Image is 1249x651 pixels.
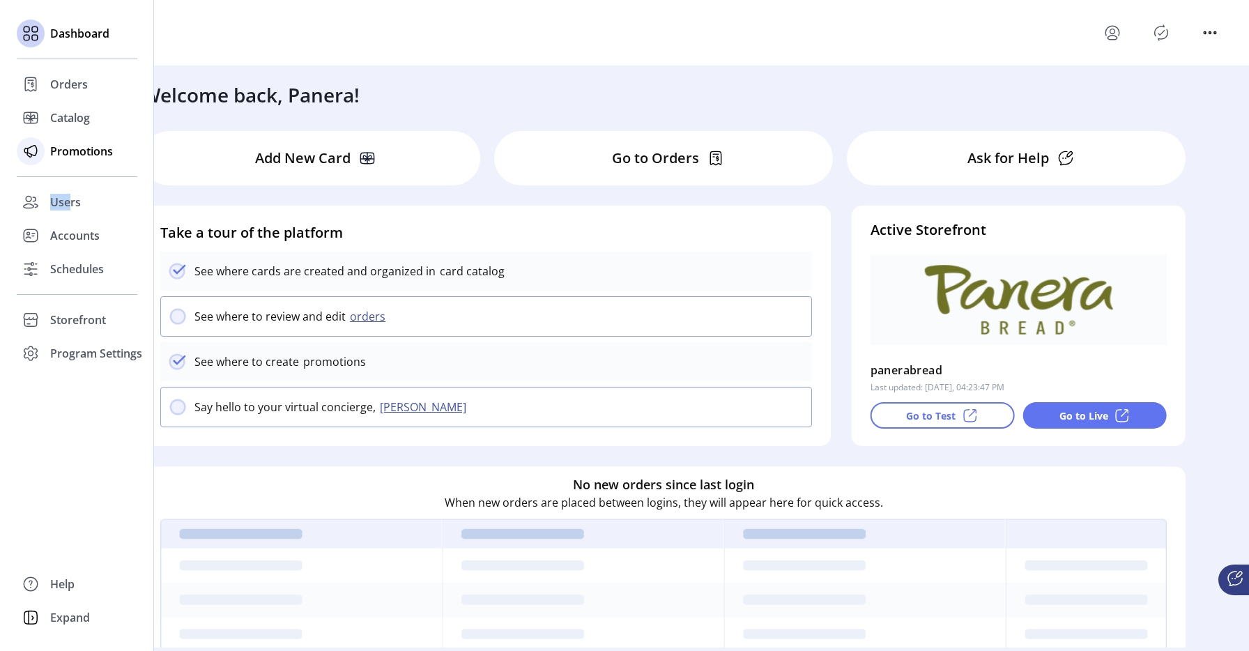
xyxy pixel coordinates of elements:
[871,381,1004,394] p: Last updated: [DATE], 04:23:47 PM
[160,222,812,243] h4: Take a tour of the platform
[50,227,100,244] span: Accounts
[194,263,436,279] p: See where cards are created and organized in
[50,25,109,42] span: Dashboard
[50,576,75,592] span: Help
[50,143,113,160] span: Promotions
[1101,22,1124,44] button: menu
[1199,22,1221,44] button: menu
[871,220,1167,240] h4: Active Storefront
[967,148,1049,169] p: Ask for Help
[50,194,81,210] span: Users
[436,263,505,279] p: card catalog
[573,475,754,494] h6: No new orders since last login
[194,308,346,325] p: See where to review and edit
[906,408,956,423] p: Go to Test
[346,308,394,325] button: orders
[50,345,142,362] span: Program Settings
[299,353,366,370] p: promotions
[612,148,699,169] p: Go to Orders
[50,76,88,93] span: Orders
[50,312,106,328] span: Storefront
[445,494,883,511] p: When new orders are placed between logins, they will appear here for quick access.
[142,80,360,109] h3: Welcome back, Panera!
[194,353,299,370] p: See where to create
[255,148,351,169] p: Add New Card
[194,399,376,415] p: Say hello to your virtual concierge,
[50,609,90,626] span: Expand
[376,399,475,415] button: [PERSON_NAME]
[1059,408,1108,423] p: Go to Live
[50,261,104,277] span: Schedules
[871,359,942,381] p: panerabread
[50,109,90,126] span: Catalog
[1150,22,1172,44] button: Publisher Panel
